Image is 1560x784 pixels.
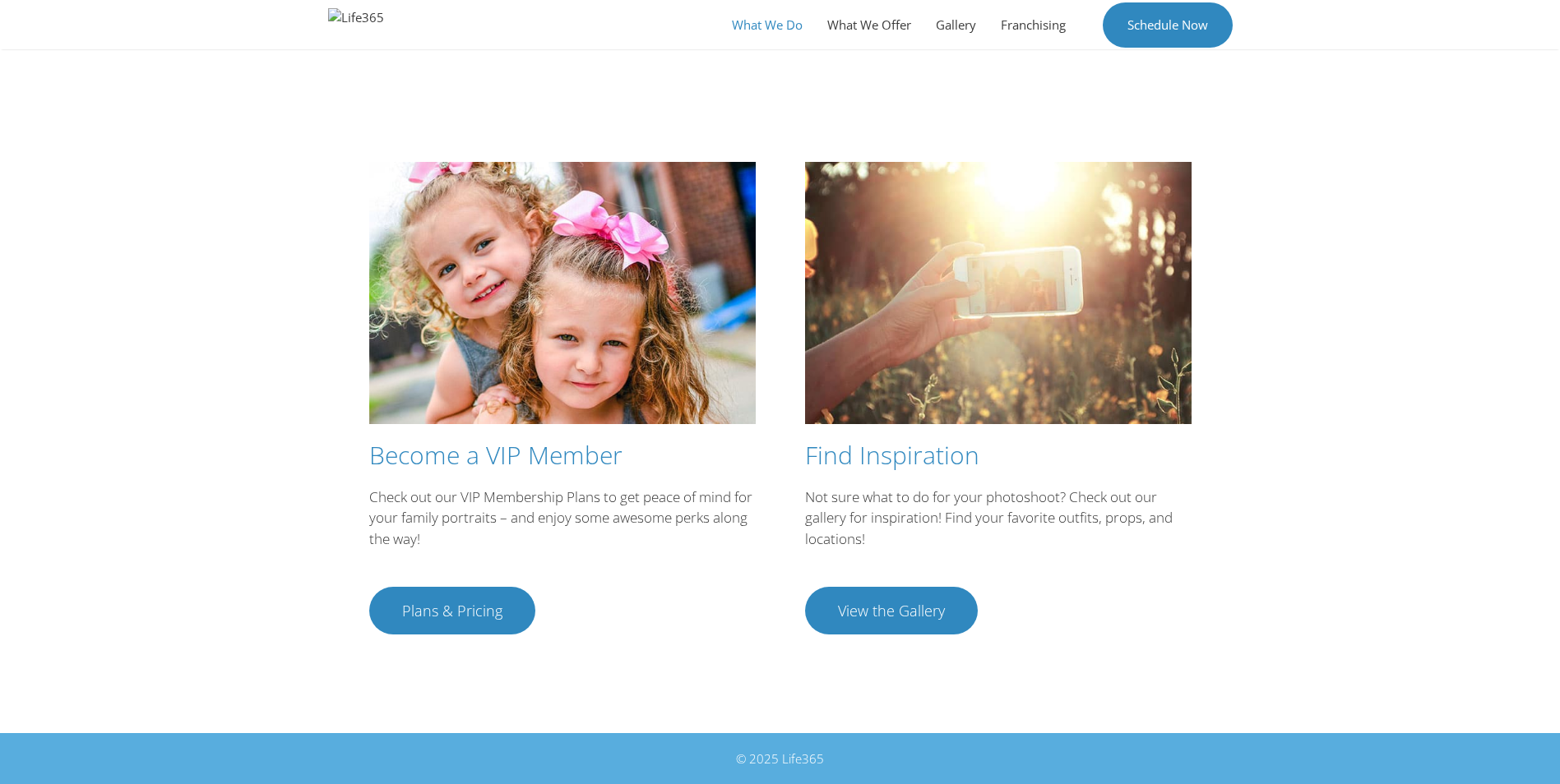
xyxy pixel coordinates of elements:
[838,603,945,618] span: View the Gallery
[369,587,535,634] a: Plans & Pricing
[369,162,756,423] img: Curly-haired sisters in matching bows play
[369,487,756,550] p: Check out our VIP Membership Plans to get peace of mind for your family portraits – and enjoy som...
[805,487,1192,550] p: Not sure what to do for your photoshoot? Check out our gallery for inspiration! Find your favorit...
[805,440,1192,470] h3: Find Inspiration
[805,587,978,634] a: View the Gallery
[805,162,1192,423] img: Hand holding out iphone for selfie in the sunshine
[328,749,1233,768] div: © 2025 Life365
[369,440,756,470] h3: Become a VIP Member
[1103,2,1233,48] a: Schedule Now
[402,603,502,618] span: Plans & Pricing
